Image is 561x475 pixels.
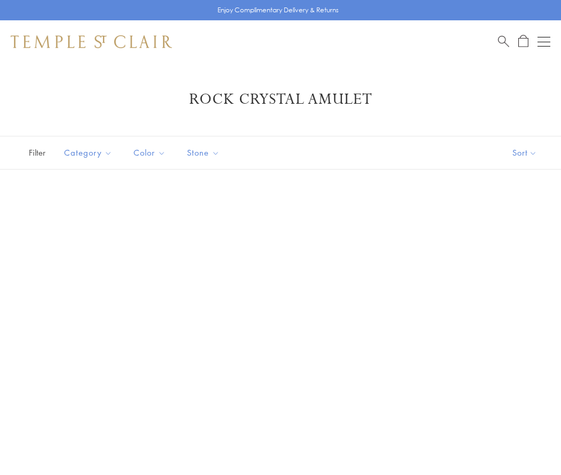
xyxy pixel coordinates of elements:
[217,5,339,16] p: Enjoy Complimentary Delivery & Returns
[179,141,228,165] button: Stone
[27,90,534,109] h1: Rock Crystal Amulet
[11,35,172,48] img: Temple St. Clair
[182,146,228,159] span: Stone
[56,141,120,165] button: Category
[498,35,509,48] a: Search
[518,35,528,48] a: Open Shopping Bag
[128,146,174,159] span: Color
[488,136,561,169] button: Show sort by
[126,141,174,165] button: Color
[59,146,120,159] span: Category
[537,35,550,48] button: Open navigation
